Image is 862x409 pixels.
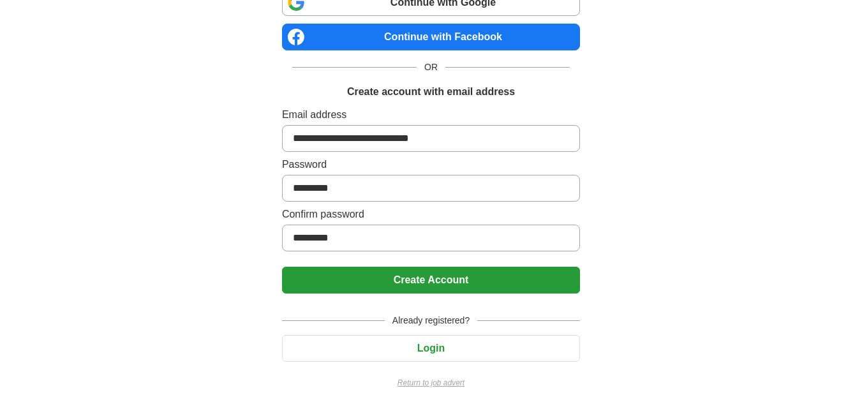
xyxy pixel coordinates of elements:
h1: Create account with email address [347,84,515,100]
span: Already registered? [385,314,477,327]
a: Login [282,343,580,353]
label: Confirm password [282,207,580,222]
button: Create Account [282,267,580,294]
label: Email address [282,107,580,123]
button: Login [282,335,580,362]
a: Continue with Facebook [282,24,580,50]
span: OR [417,61,445,74]
a: Return to job advert [282,377,580,389]
label: Password [282,157,580,172]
